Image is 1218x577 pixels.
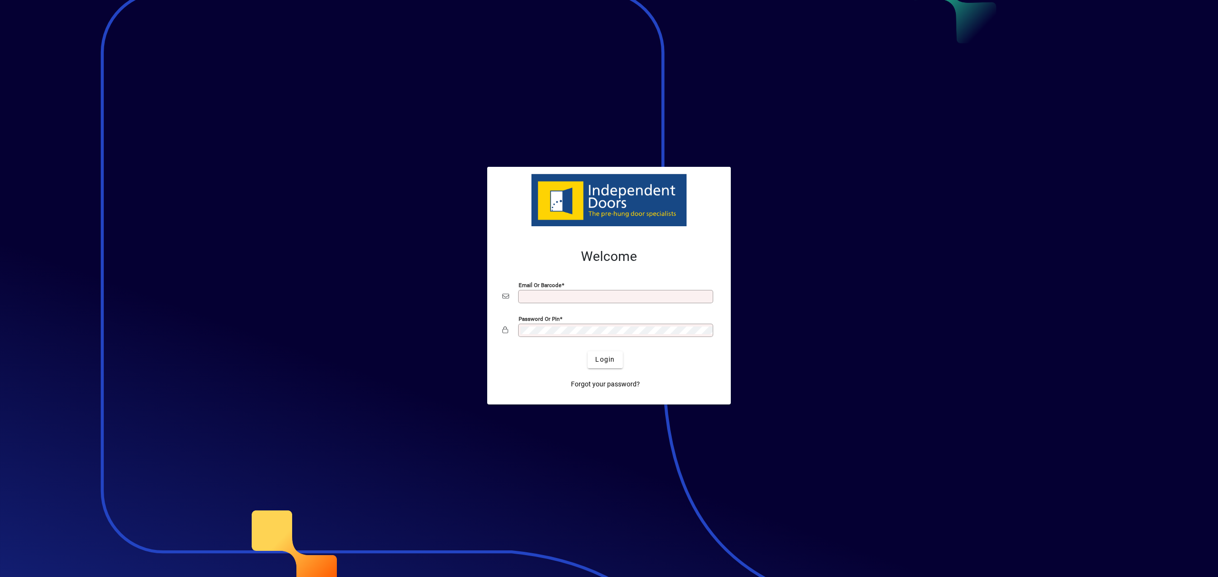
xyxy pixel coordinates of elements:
span: Forgot your password? [571,379,640,389]
h2: Welcome [502,249,716,265]
a: Forgot your password? [567,376,644,393]
mat-label: Password or Pin [519,315,560,322]
button: Login [588,351,622,368]
span: Login [595,355,615,365]
mat-label: Email or Barcode [519,281,561,288]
